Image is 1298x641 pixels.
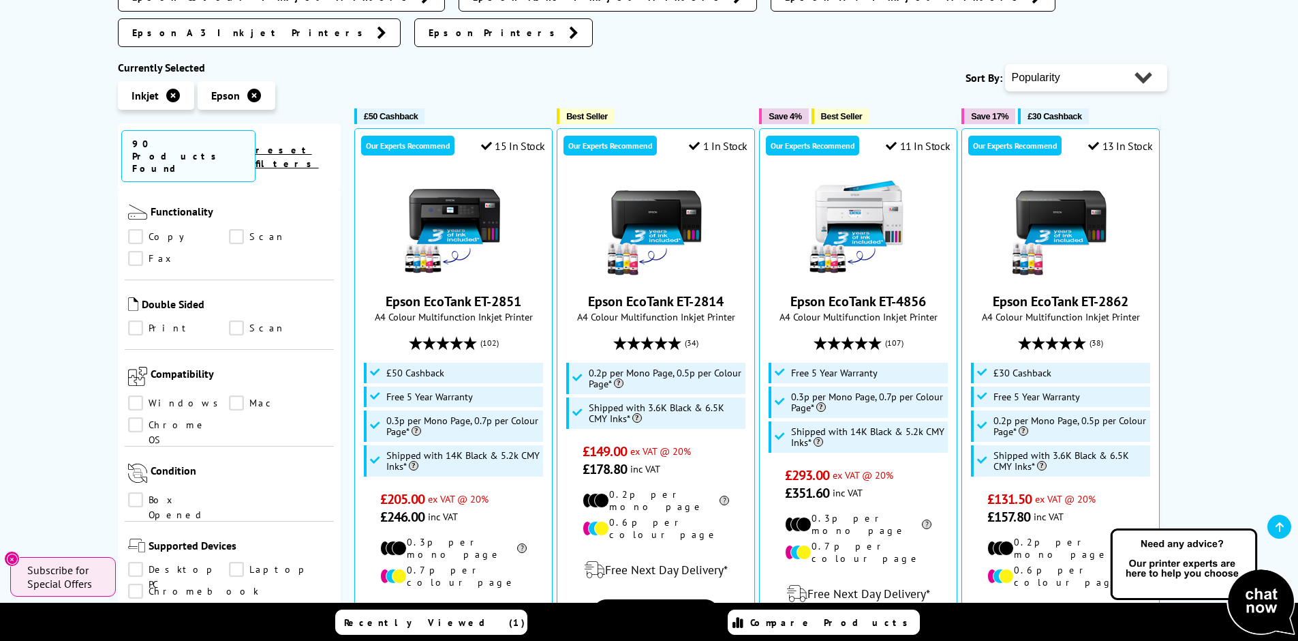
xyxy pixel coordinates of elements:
[128,367,147,386] img: Compatibility
[766,136,859,155] div: Our Experts Recommend
[128,205,147,220] img: Functionality
[790,293,926,310] a: Epson EcoTank ET-4856
[142,297,331,314] span: Double Sided
[362,310,545,323] span: A4 Colour Multifunction Inkjet Printer
[1010,177,1112,279] img: Epson EcoTank ET-2862
[564,551,747,589] div: modal_delivery
[128,562,230,577] a: Desktop PC
[605,268,707,282] a: Epson EcoTank ET-2814
[4,551,20,567] button: Close
[630,445,691,458] span: ex VAT @ 20%
[149,539,331,555] span: Supported Devices
[885,330,903,356] span: (107)
[791,391,945,413] span: 0.3p per Mono Page, 0.7p per Colour Page*
[128,539,145,552] img: Supported Devices
[151,205,331,222] span: Functionality
[132,89,159,102] span: Inkjet
[993,293,1128,310] a: Epson EcoTank ET-2862
[211,89,240,102] span: Epson
[563,136,657,155] div: Our Experts Recommend
[589,402,743,424] span: Shipped with 3.6K Black & 6.5K CMY Inks*
[414,18,593,47] a: Epson Printers
[121,130,256,182] span: 90 Products Found
[791,426,945,448] span: Shipped with 14K Black & 5.2k CMY Inks*
[118,61,341,74] div: Currently Selected
[689,139,747,153] div: 1 In Stock
[128,297,138,311] img: Double Sided
[429,26,562,40] span: Epson Printers
[361,136,454,155] div: Our Experts Recommend
[229,562,330,577] a: Laptop
[403,177,505,279] img: Epson EcoTank ET-2851
[362,599,545,637] div: modal_delivery
[229,320,330,336] a: Scan
[971,111,1008,121] span: Save 17%
[592,599,719,628] a: View
[380,536,527,561] li: 0.3p per mono page
[821,111,863,121] span: Best Seller
[987,564,1134,588] li: 0.6p per colour page
[1034,510,1064,523] span: inc VAT
[428,492,489,505] span: ex VAT @ 20%
[1088,139,1152,153] div: 13 In Stock
[1090,330,1103,356] span: (38)
[767,310,950,323] span: A4 Colour Multifunction Inkjet Printer
[386,450,540,472] span: Shipped with 14K Black & 5.2k CMY Inks*
[750,616,915,629] span: Compare Products
[335,610,527,635] a: Recently Viewed (1)
[583,488,729,513] li: 0.2p per mono page
[118,18,401,47] a: Epson A3 Inkjet Printers
[364,111,418,121] span: £50 Cashback
[557,108,615,124] button: Best Seller
[993,415,1147,437] span: 0.2p per Mono Page, 0.5p per Colour Page*
[380,490,424,508] span: £205.00
[728,610,920,635] a: Compare Products
[987,536,1134,561] li: 0.2p per mono page
[968,136,1062,155] div: Our Experts Recommend
[151,367,331,389] span: Compatibility
[583,460,627,478] span: £178.80
[812,108,869,124] button: Best Seller
[785,484,829,502] span: £351.60
[759,108,808,124] button: Save 4%
[1018,108,1088,124] button: £30 Cashback
[987,490,1032,508] span: £131.50
[807,268,910,282] a: Epson EcoTank ET-4856
[767,575,950,613] div: modal_delivery
[583,516,729,541] li: 0.6p per colour page
[386,293,521,310] a: Epson EcoTank ET-2851
[380,564,527,588] li: 0.7p per colour page
[589,368,743,389] span: 0.2p per Mono Page, 0.5p per Colour Page*
[630,462,660,475] span: inc VAT
[128,464,147,483] img: Condition
[128,417,230,432] a: Chrome OS
[791,368,878,378] span: Free 5 Year Warranty
[785,512,931,537] li: 0.3p per mono page
[685,330,698,356] span: (34)
[354,108,424,124] button: £50 Cashback
[969,310,1152,323] span: A4 Colour Multifunction Inkjet Printer
[1035,492,1096,505] span: ex VAT @ 20%
[229,229,330,244] a: Scan
[785,540,931,565] li: 0.7p per colour page
[27,563,102,591] span: Subscribe for Special Offers
[1010,268,1112,282] a: Epson EcoTank ET-2862
[993,391,1080,402] span: Free 5 Year Warranty
[833,486,863,499] span: inc VAT
[403,268,505,282] a: Epson EcoTank ET-2851
[583,443,627,460] span: £149.00
[987,508,1030,526] span: £157.80
[128,251,230,266] a: Fax
[128,584,259,599] a: Chromebook
[428,510,458,523] span: inc VAT
[344,616,525,629] span: Recently Viewed (1)
[1027,111,1081,121] span: £30 Cashback
[961,108,1015,124] button: Save 17%
[132,26,370,40] span: Epson A3 Inkjet Printers
[769,111,801,121] span: Save 4%
[833,468,893,481] span: ex VAT @ 20%
[965,71,1002,85] span: Sort By:
[785,466,829,484] span: £293.00
[993,368,1051,378] span: £30 Cashback
[993,450,1147,472] span: Shipped with 3.6K Black & 6.5K CMY Inks*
